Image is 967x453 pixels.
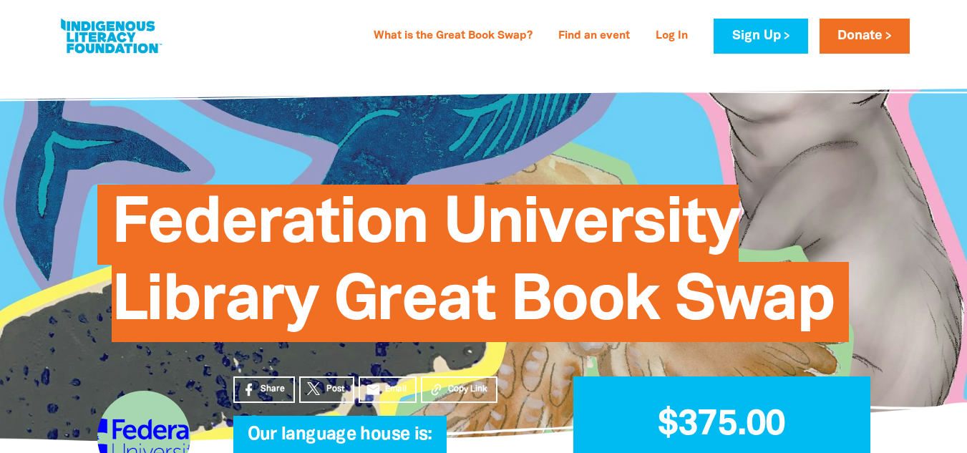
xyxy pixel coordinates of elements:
[233,376,295,403] a: Share
[359,376,417,403] a: emailEmail
[647,25,696,48] a: Log In
[366,382,381,397] i: email
[714,19,807,54] a: Sign Up
[820,19,910,54] a: Donate
[550,25,638,48] a: Find an event
[365,25,541,48] a: What is the Great Book Swap?
[233,439,530,448] h6: My Team
[326,383,344,396] span: Post
[658,409,785,442] span: $375.00
[421,376,497,403] button: Copy Link
[112,195,835,342] span: Federation University Library Great Book Swap
[448,383,487,396] span: Copy Link
[299,376,354,403] a: Post
[261,383,285,396] span: Share
[385,383,407,396] span: Email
